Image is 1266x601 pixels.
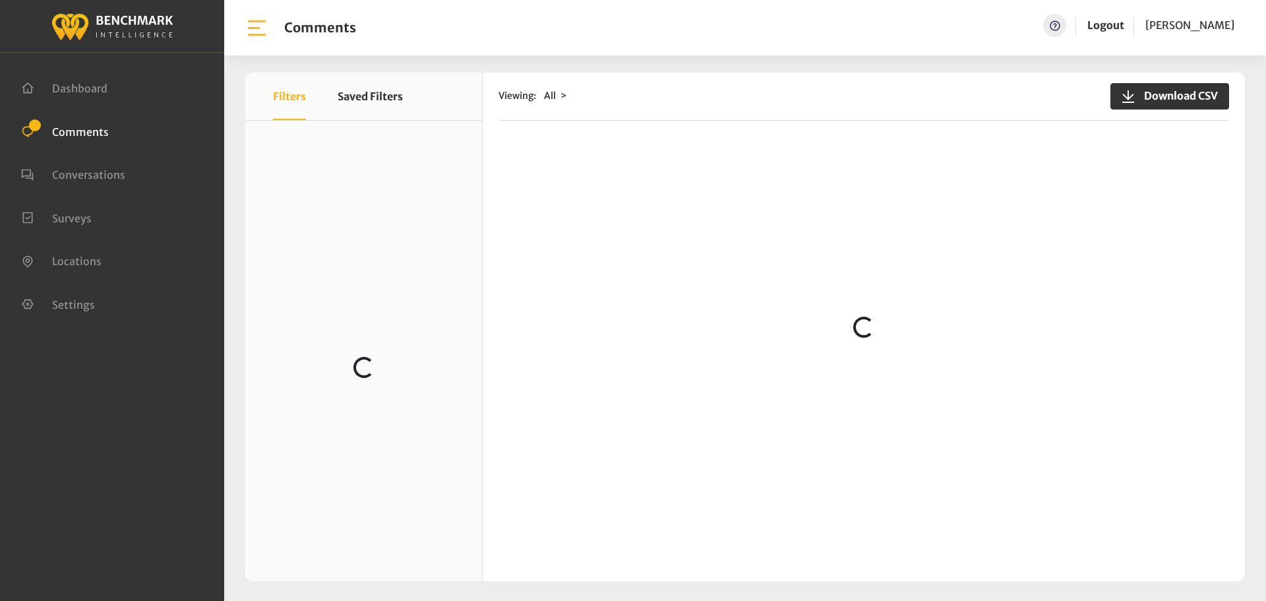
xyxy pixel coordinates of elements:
span: Conversations [52,168,125,181]
h1: Comments [284,20,356,36]
span: Dashboard [52,82,107,95]
button: Download CSV [1110,83,1229,110]
a: Dashboard [21,80,107,94]
span: [PERSON_NAME] [1145,18,1234,32]
button: Filters [273,73,306,120]
span: Locations [52,255,102,268]
a: Logout [1087,18,1124,32]
span: Viewing: [498,89,536,103]
span: All [544,90,556,102]
a: Surveys [21,210,92,224]
a: Logout [1087,14,1124,37]
a: Conversations [21,167,125,180]
span: Settings [52,298,95,311]
span: Surveys [52,211,92,224]
a: [PERSON_NAME] [1145,14,1234,37]
span: Comments [52,125,109,138]
a: Settings [21,297,95,310]
img: benchmark [51,10,173,42]
a: Locations [21,253,102,267]
a: Comments [21,124,109,137]
img: bar [245,16,268,40]
span: Download CSV [1136,88,1218,104]
button: Saved Filters [338,73,403,120]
